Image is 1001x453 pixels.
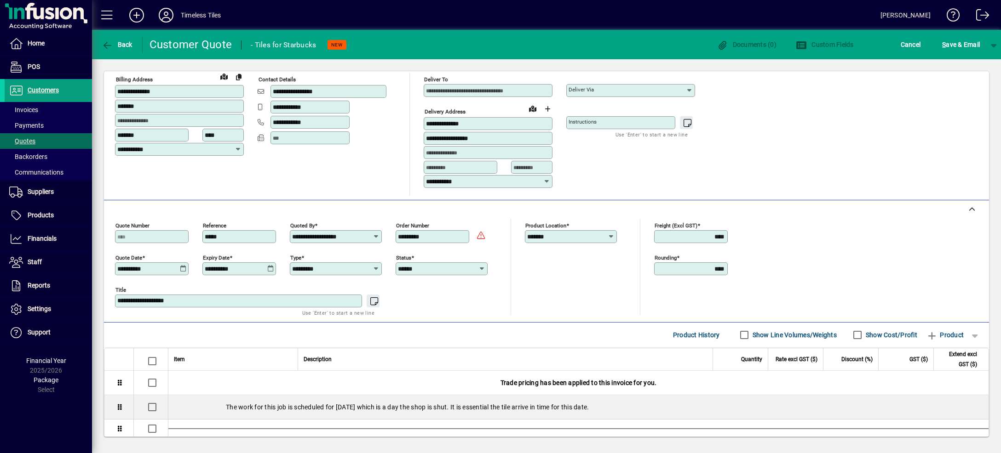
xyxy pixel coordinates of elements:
a: Knowledge Base [940,2,960,32]
span: Package [34,376,58,384]
span: Item [174,354,185,364]
mat-label: Freight (excl GST) [655,222,697,228]
span: Payments [9,122,44,129]
a: POS [5,56,92,79]
span: POS [28,63,40,70]
mat-label: Deliver To [424,76,448,83]
a: Payments [5,118,92,133]
mat-hint: Use 'Enter' to start a new line [302,307,374,318]
span: Product [926,328,964,342]
button: Cancel [898,36,923,53]
a: Staff [5,251,92,274]
app-page-header-button: Back [92,36,143,53]
div: - Tiles for Starbucks [251,38,316,52]
a: Products [5,204,92,227]
button: Profile [151,7,181,23]
div: The work for this job is scheduled for [DATE] which is a day the shop is shut. It is essential th... [168,395,989,419]
button: Add [122,7,151,23]
button: Copy to Delivery address [231,69,246,84]
button: Save & Email [938,36,984,53]
span: GST ($) [909,354,928,364]
span: Support [28,328,51,336]
span: Financials [28,235,57,242]
span: Communications [9,169,63,176]
span: Customers [28,86,59,94]
a: Support [5,321,92,344]
span: Products [28,211,54,219]
span: Reports [28,282,50,289]
label: Show Cost/Profit [864,330,917,340]
label: Show Line Volumes/Weights [751,330,837,340]
div: [PERSON_NAME] [880,8,931,23]
div: Trade pricing has been applied to this invoice for you. [168,371,989,395]
mat-label: Quoted by [290,222,315,228]
mat-label: Product location [525,222,566,228]
span: Financial Year [26,357,66,364]
button: Product [922,327,968,343]
mat-label: Reference [203,222,226,228]
span: Discount (%) [841,354,873,364]
button: Documents (0) [714,36,779,53]
a: Quotes [5,133,92,149]
div: Customer Quote [150,37,232,52]
span: Extend excl GST ($) [939,349,977,369]
span: Quantity [741,354,762,364]
mat-hint: Use 'Enter' to start a new line [616,129,688,140]
a: View on map [525,101,540,116]
span: Back [102,41,132,48]
span: ave & Email [942,37,980,52]
span: Rate excl GST ($) [776,354,817,364]
mat-label: Title [115,286,126,293]
a: Home [5,32,92,55]
div: Timeless Tiles [181,8,221,23]
span: Backorders [9,153,47,160]
span: Description [304,354,332,364]
mat-label: Order number [396,222,429,228]
mat-label: Type [290,254,301,260]
mat-label: Quote date [115,254,142,260]
a: Settings [5,298,92,321]
mat-label: Deliver via [569,86,594,93]
span: Product History [673,328,720,342]
button: Choose address [540,102,555,116]
button: Back [99,36,135,53]
span: Suppliers [28,188,54,195]
a: Reports [5,274,92,297]
mat-label: Rounding [655,254,677,260]
a: Suppliers [5,181,92,204]
a: Financials [5,227,92,250]
mat-label: Status [396,254,411,260]
mat-label: Quote number [115,222,150,228]
span: Cancel [901,37,921,52]
span: Invoices [9,106,38,113]
span: Home [28,40,45,47]
a: Backorders [5,149,92,164]
button: Custom Fields [794,36,856,53]
a: Invoices [5,102,92,118]
span: S [942,41,946,48]
a: Logout [969,2,989,32]
span: Documents (0) [717,41,777,48]
button: Product History [669,327,724,343]
mat-label: Instructions [569,119,597,125]
a: View on map [217,69,231,84]
span: Quotes [9,137,35,145]
a: Communications [5,164,92,180]
mat-label: Expiry date [203,254,230,260]
span: NEW [331,42,343,48]
span: Staff [28,258,42,266]
span: Settings [28,305,51,312]
span: Custom Fields [796,41,854,48]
